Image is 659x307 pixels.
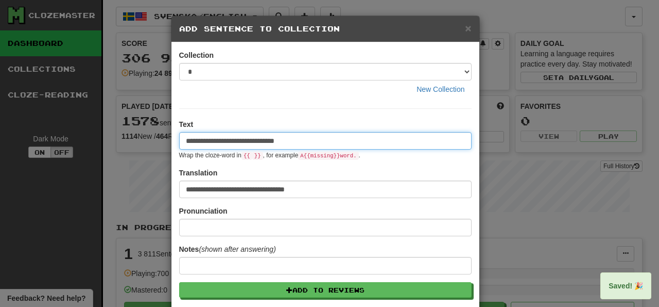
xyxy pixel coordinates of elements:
label: Notes [179,244,276,254]
code: {{ [241,152,252,160]
button: New Collection [410,80,471,98]
label: Text [179,119,194,130]
button: Add to Reviews [179,282,472,298]
div: Saved! 🎉 [600,272,651,299]
span: × [465,22,471,34]
button: Close [465,23,471,34]
h5: Add Sentence to Collection [179,24,472,34]
em: (shown after answering) [199,245,275,253]
code: A {{ missing }} word. [298,152,358,160]
label: Collection [179,50,214,60]
code: }} [252,152,263,160]
label: Translation [179,168,218,178]
label: Pronunciation [179,206,228,216]
small: Wrap the cloze-word in , for example . [179,152,360,159]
